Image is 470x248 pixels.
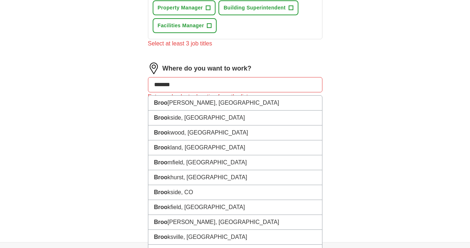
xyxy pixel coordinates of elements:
[162,64,252,73] label: Where do you want to work?
[148,230,322,245] li: ksville, [GEOGRAPHIC_DATA]
[148,155,322,170] li: mfield, [GEOGRAPHIC_DATA]
[224,4,286,12] span: Building Superintendent
[153,18,217,33] button: Facilities Manager
[154,129,168,136] strong: Broo
[148,215,322,230] li: [PERSON_NAME], [GEOGRAPHIC_DATA]
[148,200,322,215] li: kfield, [GEOGRAPHIC_DATA]
[148,96,322,111] li: [PERSON_NAME], [GEOGRAPHIC_DATA]
[148,92,322,101] div: Enter and select a location from the list
[148,170,322,185] li: khurst, [GEOGRAPHIC_DATA]
[158,22,204,29] span: Facilities Manager
[154,159,168,165] strong: Broo
[148,39,322,48] div: Select at least 3 job titles
[148,140,322,155] li: kland, [GEOGRAPHIC_DATA]
[154,174,168,180] strong: Broo
[218,0,298,15] button: Building Superintendent
[148,63,160,74] img: location.png
[154,100,168,106] strong: Broo
[154,144,168,151] strong: Broo
[158,4,203,12] span: Property Manager
[154,189,168,195] strong: Broo
[154,204,168,210] strong: Broo
[148,185,322,200] li: kside, CO
[154,115,168,121] strong: Broo
[148,125,322,140] li: kwood, [GEOGRAPHIC_DATA]
[148,111,322,125] li: kside, [GEOGRAPHIC_DATA]
[154,219,168,225] strong: Broo
[153,0,216,15] button: Property Manager
[154,234,168,240] strong: Broo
